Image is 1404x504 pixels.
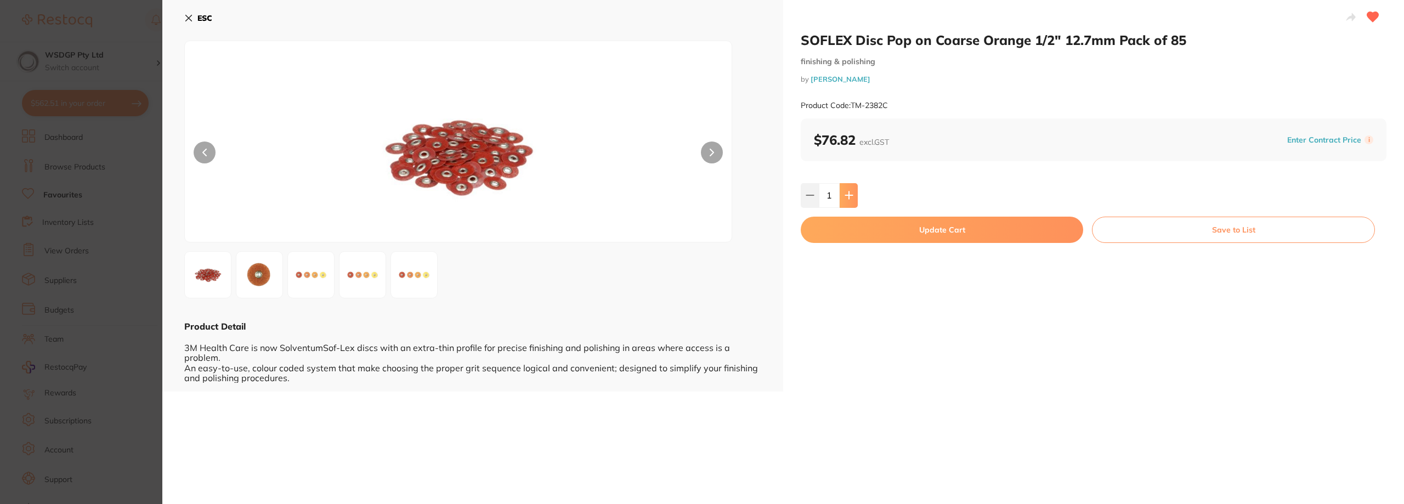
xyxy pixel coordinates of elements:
[1092,217,1375,243] button: Save to List
[859,137,889,147] span: excl. GST
[801,217,1083,243] button: Update Cart
[801,57,1386,66] small: finishing & polishing
[814,132,889,148] b: $76.82
[801,32,1386,48] h2: SOFLEX Disc Pop on Coarse Orange 1/2" 12.7mm Pack of 85
[801,101,888,110] small: Product Code: TM-2382C
[291,255,331,295] img: XzMuanBn
[188,255,228,295] img: LmpwZw
[343,255,382,295] img: XzQuanBn
[801,75,1386,83] small: by
[1284,135,1365,145] button: Enter Contract Price
[184,332,761,383] div: 3M Health Care is now SolventumSof-Lex discs with an extra-thin profile for precise finishing and...
[197,13,212,23] b: ESC
[394,255,434,295] img: XzUuanBn
[184,9,212,27] button: ESC
[811,75,870,83] a: [PERSON_NAME]
[294,69,622,242] img: LmpwZw
[184,321,246,332] b: Product Detail
[240,255,279,295] img: XzIuanBn
[1365,135,1373,144] label: i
